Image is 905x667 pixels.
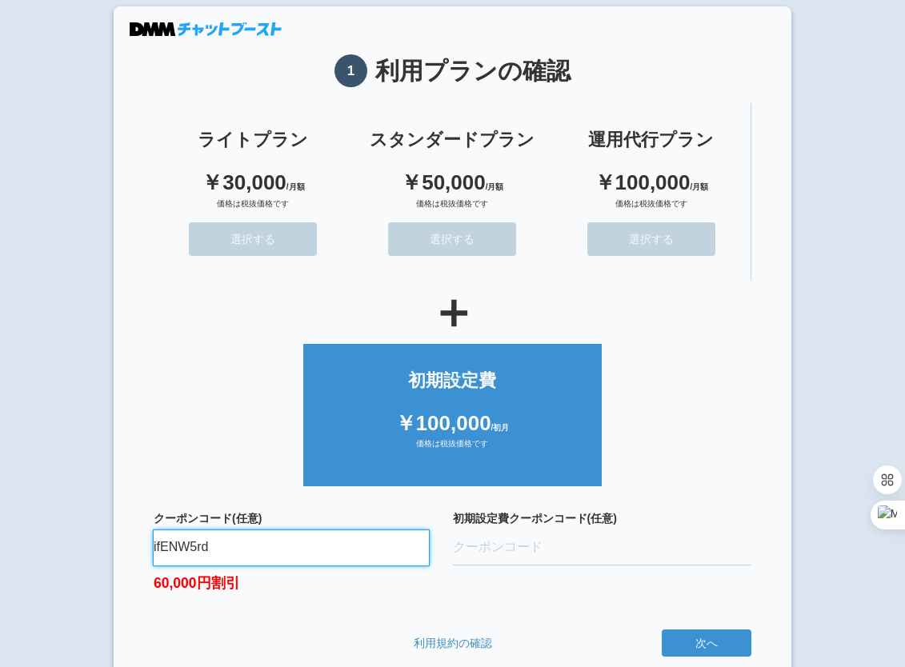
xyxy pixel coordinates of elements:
[414,635,492,651] a: 利用規約の確認
[154,530,429,565] input: クーポンコード
[154,54,751,87] h1: 利用プランの確認
[369,198,536,222] div: 価格は税抜価格です
[170,168,337,198] div: ￥30,000
[453,510,752,526] label: 初期設定費クーポンコード(任意)
[154,288,751,336] div: ＋
[388,222,516,256] button: 選択する
[170,198,337,222] div: 価格は税抜価格です
[662,629,751,657] button: 次へ
[369,127,536,152] div: スタンダードプラン
[568,198,735,222] div: 価格は税抜価格です
[568,168,735,198] div: ￥100,000
[130,22,282,36] img: DMMチャットブースト
[170,127,337,152] div: ライトプラン
[369,168,536,198] div: ￥50,000
[491,423,510,432] span: /初月
[319,438,586,462] div: 価格は税抜価格です
[587,222,715,256] button: 選択する
[334,54,367,87] span: 1
[189,222,317,256] button: 選択する
[286,182,305,191] span: /月額
[568,127,735,152] div: 運用代行プラン
[486,182,504,191] span: /月額
[453,530,752,565] input: クーポンコード
[319,368,586,393] div: 初期設定費
[319,409,586,438] div: ￥100,000
[154,510,429,526] label: クーポンコード(任意)
[154,565,429,593] label: 60,000円割引
[690,182,708,191] span: /月額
